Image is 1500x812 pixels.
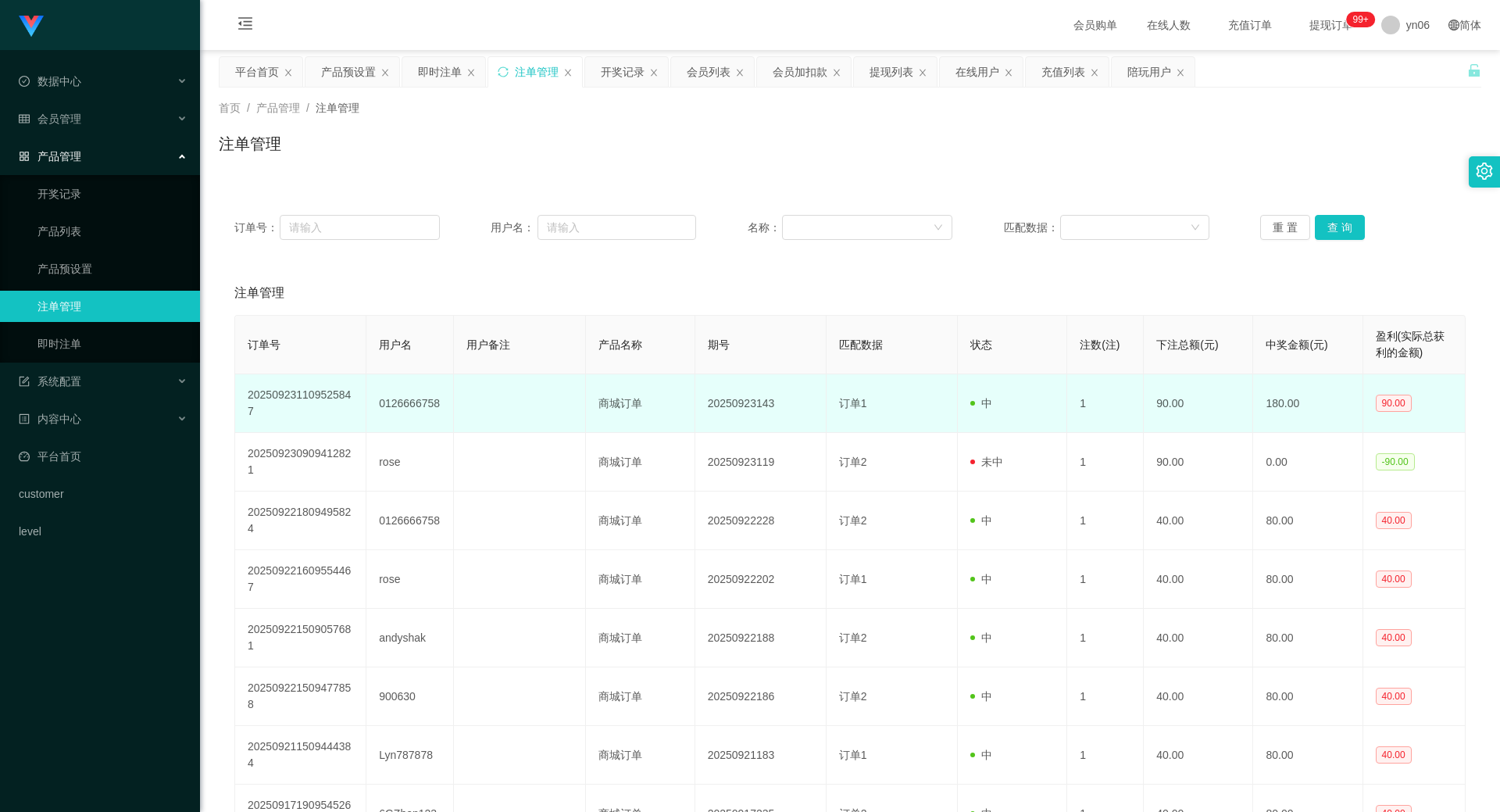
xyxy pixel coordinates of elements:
td: rose [366,433,454,492]
span: 订单1 [839,573,867,585]
a: 开奖记录 [37,178,187,209]
td: andyshak [366,609,454,667]
span: 盈利(实际总获利的金额) [1376,330,1445,359]
span: 系统配置 [19,375,81,388]
td: 商城订单 [586,492,695,550]
td: 202509221509057681 [235,609,366,667]
span: 40.00 [1376,746,1412,764]
td: 80.00 [1253,492,1362,550]
span: 首页 [219,102,241,114]
td: 202509230909412821 [235,433,366,492]
td: 0126666758 [366,374,454,433]
img: logo.9652507e.png [19,16,44,38]
td: 商城订单 [586,667,695,726]
i: 图标: table [19,113,30,124]
span: 中 [970,690,992,703]
span: / [306,102,309,114]
i: 图标: down [1191,223,1200,234]
i: 图标: appstore-o [19,151,30,162]
span: 名称： [748,220,782,236]
span: 期号 [708,338,730,351]
sup: 322 [1346,12,1374,27]
td: 20250923143 [695,374,827,433]
td: Lyn787878 [366,726,454,785]
td: 20250922188 [695,609,827,667]
input: 请输入 [280,215,439,240]
i: 图标: down [934,223,943,234]
span: 订单号 [248,338,280,351]
span: 匹配数据： [1004,220,1060,236]
td: 1 [1067,492,1144,550]
span: 中 [970,514,992,527]
td: 80.00 [1253,667,1362,726]
div: 即时注单 [418,57,462,87]
i: 图标: sync [498,66,509,77]
span: 90.00 [1376,395,1412,412]
td: 40.00 [1144,667,1253,726]
td: 40.00 [1144,492,1253,550]
span: 订单1 [839,397,867,410]
td: 1 [1067,609,1144,667]
span: 产品管理 [256,102,300,114]
span: 数据中心 [19,75,81,88]
span: 40.00 [1376,688,1412,705]
div: 会员列表 [687,57,730,87]
td: 80.00 [1253,726,1362,785]
span: 订单2 [839,514,867,527]
td: 180.00 [1253,374,1362,433]
span: 用户名 [379,338,412,351]
h1: 注单管理 [219,132,281,156]
span: 40.00 [1376,629,1412,646]
span: 匹配数据 [839,338,883,351]
button: 重 置 [1260,215,1310,240]
span: 内容中心 [19,413,81,425]
td: 80.00 [1253,609,1362,667]
span: 中 [970,397,992,410]
span: 未中 [970,456,1003,468]
td: 0126666758 [366,492,454,550]
div: 产品预设置 [321,57,376,87]
span: / [247,102,250,114]
i: 图标: global [1448,20,1459,30]
td: 202509221509477858 [235,667,366,726]
i: 图标: unlock [1467,63,1481,77]
i: 图标: check-circle-o [19,76,30,87]
span: 订单2 [839,456,867,468]
td: rose [366,550,454,609]
div: 充值列表 [1041,57,1085,87]
div: 在线用户 [955,57,999,87]
td: 1 [1067,433,1144,492]
td: 202509221609554467 [235,550,366,609]
td: 40.00 [1144,726,1253,785]
i: 图标: close [1004,68,1013,77]
td: 商城订单 [586,550,695,609]
span: 中 [970,573,992,585]
a: 注单管理 [37,291,187,322]
span: 中 [970,749,992,761]
span: 会员管理 [19,113,81,125]
td: 20250922186 [695,667,827,726]
i: 图标: close [832,68,841,77]
a: level [19,516,187,547]
span: 中奖金额(元) [1266,338,1327,351]
span: 在线人数 [1139,20,1198,30]
input: 请输入 [537,215,696,240]
td: 1 [1067,550,1144,609]
span: 注单管理 [234,284,284,302]
span: 状态 [970,338,992,351]
a: 图标: dashboard平台首页 [19,441,187,472]
td: 900630 [366,667,454,726]
span: 订单2 [839,690,867,703]
div: 注单管理 [515,57,559,87]
a: 即时注单 [37,328,187,359]
td: 40.00 [1144,609,1253,667]
a: customer [19,478,187,510]
td: 202509221809495824 [235,492,366,550]
td: 商城订单 [586,609,695,667]
span: 订单2 [839,631,867,644]
span: 中 [970,631,992,644]
span: 充值订单 [1220,20,1280,30]
span: 产品名称 [598,338,642,351]
td: 80.00 [1253,550,1362,609]
td: 90.00 [1144,374,1253,433]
